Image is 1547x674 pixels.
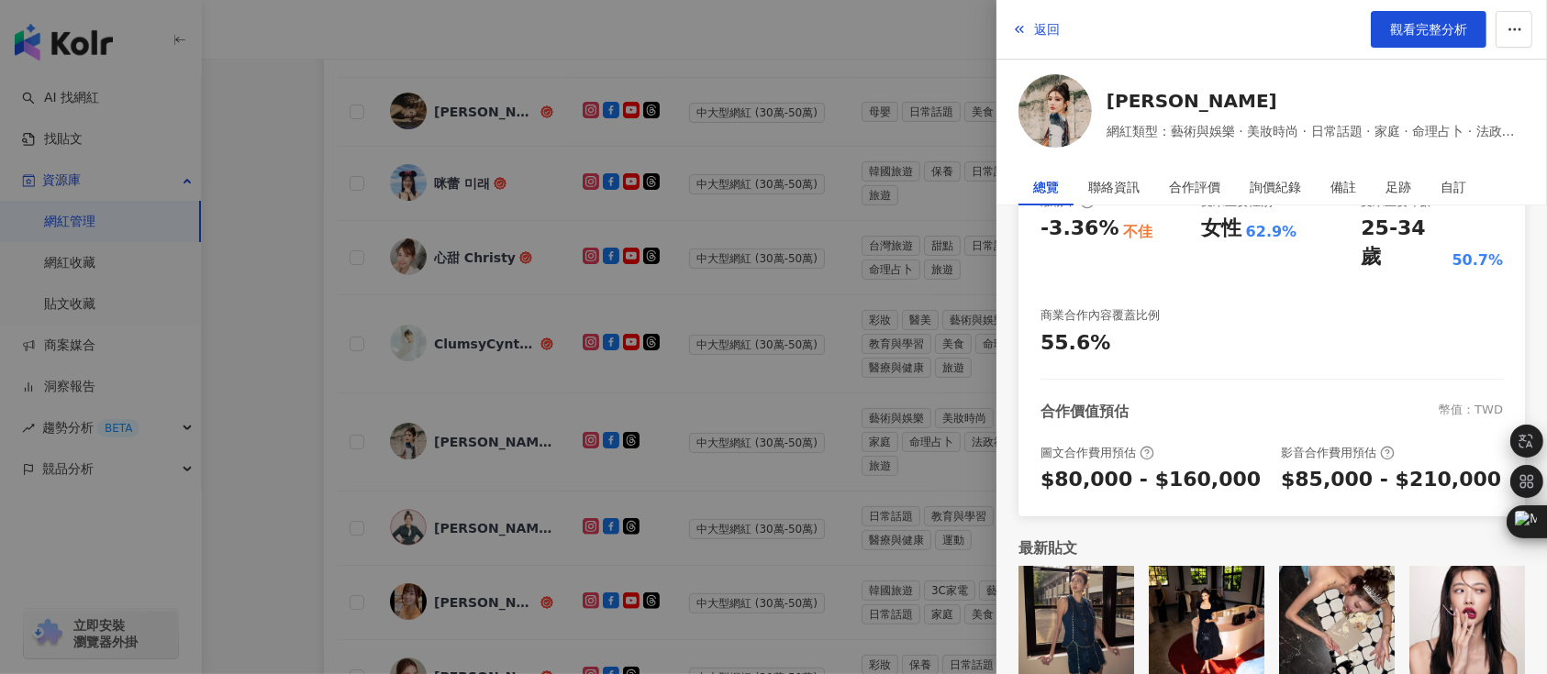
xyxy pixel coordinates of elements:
button: 返回 [1011,11,1061,48]
div: 圖文合作費用預估 [1041,445,1154,461]
div: 55.6% [1041,329,1110,358]
div: 女性 [1201,215,1241,243]
div: 合作價值預估 [1041,402,1129,422]
div: -3.36% [1041,215,1119,243]
a: 觀看完整分析 [1371,11,1486,48]
div: 25-34 歲 [1361,215,1447,271]
img: KOL Avatar [1018,74,1092,148]
a: [PERSON_NAME] [1107,88,1525,114]
div: 足跡 [1386,169,1411,205]
div: $85,000 - $210,000 [1281,466,1501,494]
div: 自訂 [1441,169,1466,205]
div: $80,000 - $160,000 [1041,466,1261,494]
span: 網紅類型：藝術與娛樂 · 美妝時尚 · 日常話題 · 家庭 · 命理占卜 · 法政社會 · 穿搭 · 旅遊 [1107,121,1525,141]
div: 影音合作費用預估 [1281,445,1395,461]
div: 備註 [1330,169,1356,205]
div: 62.9% [1246,222,1297,242]
div: 聯絡資訊 [1088,169,1140,205]
div: 幣值：TWD [1439,402,1503,422]
div: 不佳 [1123,222,1152,242]
div: 合作評價 [1169,169,1220,205]
div: 商業合作內容覆蓋比例 [1041,307,1160,324]
div: 詢價紀錄 [1250,169,1301,205]
span: 返回 [1034,22,1060,37]
div: 最新貼文 [1018,538,1525,558]
a: KOL Avatar [1018,74,1092,154]
div: 50.7% [1452,250,1503,271]
span: 觀看完整分析 [1390,22,1467,37]
div: 總覽 [1033,169,1059,205]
